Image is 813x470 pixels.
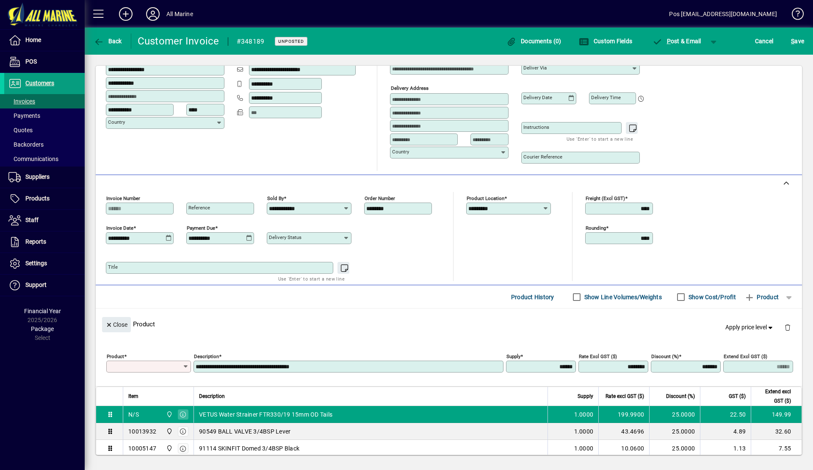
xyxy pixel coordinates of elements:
[651,353,679,359] mat-label: Discount (%)
[687,293,736,301] label: Show Cost/Profit
[278,39,304,44] span: Unposted
[166,7,193,21] div: All Marine
[267,195,284,201] mat-label: Sold by
[700,423,751,440] td: 4.89
[138,34,219,48] div: Customer Invoice
[108,119,125,125] mat-label: Country
[785,2,802,29] a: Knowledge Base
[4,253,85,274] a: Settings
[102,317,131,332] button: Close
[724,353,767,359] mat-label: Extend excl GST ($)
[199,427,290,436] span: 90549 BALL VALVE 3/4BSP Lever
[4,275,85,296] a: Support
[4,188,85,209] a: Products
[791,38,794,44] span: S
[567,134,633,144] mat-hint: Use 'Enter' to start a new line
[577,33,634,49] button: Custom Fields
[4,30,85,51] a: Home
[25,58,37,65] span: POS
[586,225,606,231] mat-label: Rounding
[508,289,558,305] button: Product History
[574,444,594,453] span: 1.0000
[591,95,621,100] mat-label: Delivery time
[8,98,35,105] span: Invoices
[574,410,594,419] span: 1.0000
[586,195,625,201] mat-label: Freight (excl GST)
[751,440,802,457] td: 7.55
[8,156,58,162] span: Communications
[199,444,299,453] span: 91114 SKINFIT Domed 3/4BSP Black
[729,392,746,401] span: GST ($)
[604,427,644,436] div: 43.4696
[8,112,40,119] span: Payments
[579,38,632,44] span: Custom Fields
[112,6,139,22] button: Add
[25,238,46,245] span: Reports
[100,320,133,328] app-page-header-button: Close
[199,410,332,419] span: VETUS Water Strainer FTR330/19 15mm OD Tails
[751,423,802,440] td: 32.60
[107,353,124,359] mat-label: Product
[725,323,774,332] span: Apply price level
[523,65,547,71] mat-label: Deliver via
[523,154,562,160] mat-label: Courier Reference
[777,323,798,331] app-page-header-button: Delete
[504,33,564,49] button: Documents (0)
[105,318,127,332] span: Close
[269,234,301,240] mat-label: Delivery status
[606,392,644,401] span: Rate excl GST ($)
[583,293,662,301] label: Show Line Volumes/Weights
[753,33,776,49] button: Cancel
[669,7,777,21] div: Pos [EMAIL_ADDRESS][DOMAIN_NAME]
[791,34,804,48] span: ave
[25,217,39,223] span: Staff
[96,309,802,339] div: Product
[740,289,783,305] button: Product
[722,320,778,335] button: Apply price level
[24,308,61,314] span: Financial Year
[278,274,345,284] mat-hint: Use 'Enter' to start a new line
[523,95,552,100] mat-label: Delivery date
[31,325,54,332] span: Package
[106,195,140,201] mat-label: Invoice number
[604,410,644,419] div: 199.9900
[194,353,219,359] mat-label: Description
[139,6,166,22] button: Profile
[188,205,210,211] mat-label: Reference
[128,392,138,401] span: Item
[506,38,561,44] span: Documents (0)
[604,444,644,453] div: 10.0600
[85,33,131,49] app-page-header-button: Back
[4,167,85,188] a: Suppliers
[511,290,554,304] span: Product History
[164,444,174,453] span: Port Road
[755,34,774,48] span: Cancel
[506,353,520,359] mat-label: Supply
[25,80,54,86] span: Customers
[467,195,504,201] mat-label: Product location
[8,141,44,148] span: Backorders
[392,149,409,155] mat-label: Country
[25,173,50,180] span: Suppliers
[649,440,700,457] td: 25.0000
[751,406,802,423] td: 149.99
[648,33,705,49] button: Post & Email
[4,231,85,253] a: Reports
[700,406,751,423] td: 22.50
[667,38,671,44] span: P
[8,127,33,133] span: Quotes
[4,137,85,152] a: Backorders
[4,152,85,166] a: Communications
[4,108,85,123] a: Payments
[91,33,124,49] button: Back
[756,387,791,406] span: Extend excl GST ($)
[652,38,701,44] span: ost & Email
[25,281,47,288] span: Support
[4,94,85,108] a: Invoices
[106,225,133,231] mat-label: Invoice date
[649,406,700,423] td: 25.0000
[4,51,85,72] a: POS
[574,427,594,436] span: 1.0000
[128,427,156,436] div: 10013932
[94,38,122,44] span: Back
